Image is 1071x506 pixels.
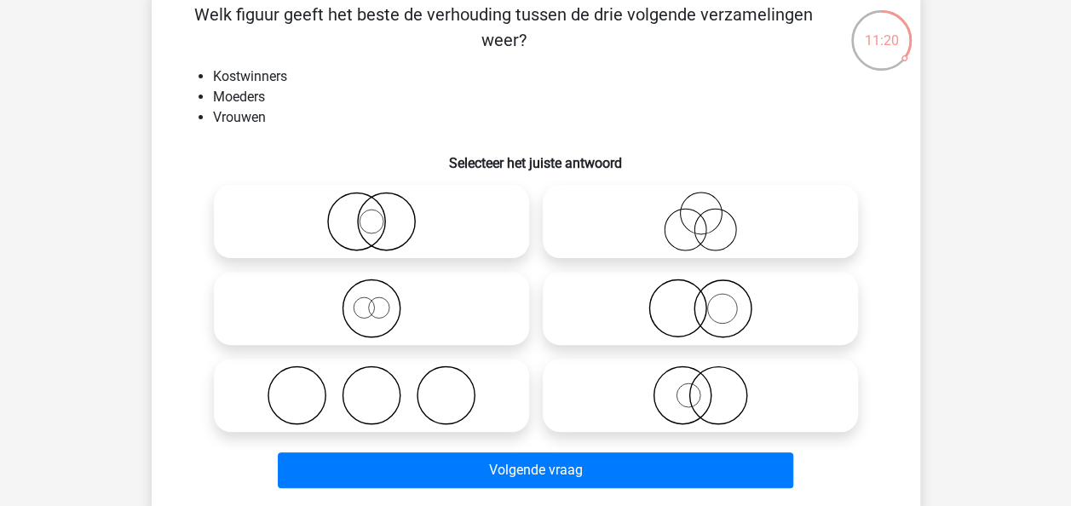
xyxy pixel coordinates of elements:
[849,9,913,51] div: 11:20
[179,2,829,53] p: Welk figuur geeft het beste de verhouding tussen de drie volgende verzamelingen weer?
[278,452,793,488] button: Volgende vraag
[213,66,893,87] li: Kostwinners
[179,141,893,171] h6: Selecteer het juiste antwoord
[213,87,893,107] li: Moeders
[213,107,893,128] li: Vrouwen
